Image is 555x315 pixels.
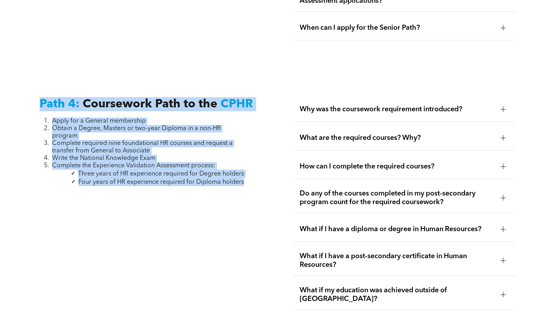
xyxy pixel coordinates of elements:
[300,105,494,114] span: Why was the coursework requirement introduced?
[52,140,233,154] span: Complete required nine foundational HR courses and request a transfer from General to Associate
[83,98,217,110] span: Coursework Path to the
[52,155,155,161] span: Write the National Knowledge Exam
[300,24,494,32] span: When can I apply for the Senior Path?
[300,286,494,303] span: What if my education was achieved outside of [GEOGRAPHIC_DATA]?
[300,225,494,234] span: What if I have a diploma or degree in Human Resources?
[52,118,146,124] span: Apply for a General membership
[221,98,253,110] span: CPHR
[52,163,215,169] span: Complete the Experience Validation Assessment process:
[78,179,244,185] span: Four years of HR experience required for Diploma holders
[300,189,494,206] span: Do any of the courses completed in my post-secondary program count for the required coursework?
[300,162,494,171] span: How can I complete the required courses?
[52,125,221,139] span: Obtain a Degree, Masters or two-year Diploma in a non-HR program
[40,98,80,110] span: Path 4:
[300,252,494,269] span: What if I have a post-secondary certificate in Human Resources?
[78,171,244,177] span: Three years of HR experience required for Degree holders
[300,134,494,142] span: What are the required courses? Why?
